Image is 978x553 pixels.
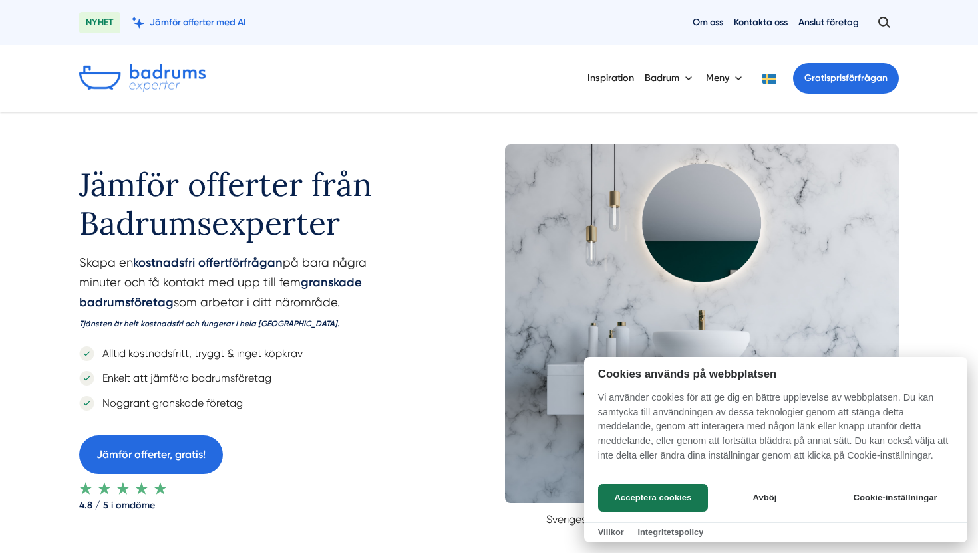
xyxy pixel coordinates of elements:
[637,527,703,537] a: Integritetspolicy
[598,484,708,512] button: Acceptera cookies
[584,391,967,472] p: Vi använder cookies för att ge dig en bättre upplevelse av webbplatsen. Du kan samtycka till anvä...
[837,484,953,512] button: Cookie-inställningar
[584,368,967,380] h2: Cookies används på webbplatsen
[598,527,624,537] a: Villkor
[712,484,818,512] button: Avböj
